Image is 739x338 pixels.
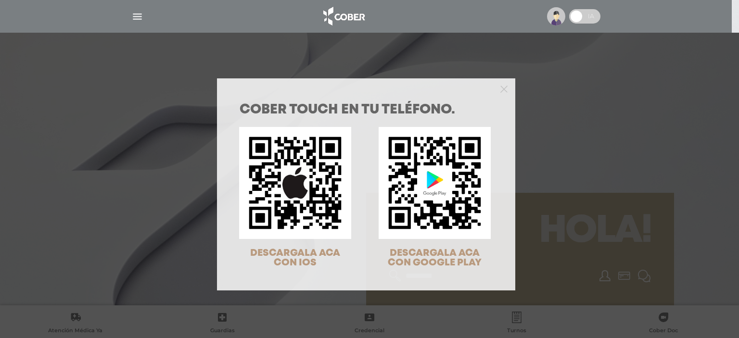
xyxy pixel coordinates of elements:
[500,84,508,93] button: Close
[250,249,340,267] span: DESCARGALA ACA CON IOS
[379,127,491,239] img: qr-code
[239,127,351,239] img: qr-code
[388,249,482,267] span: DESCARGALA ACA CON GOOGLE PLAY
[240,103,493,117] h1: COBER TOUCH en tu teléfono.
